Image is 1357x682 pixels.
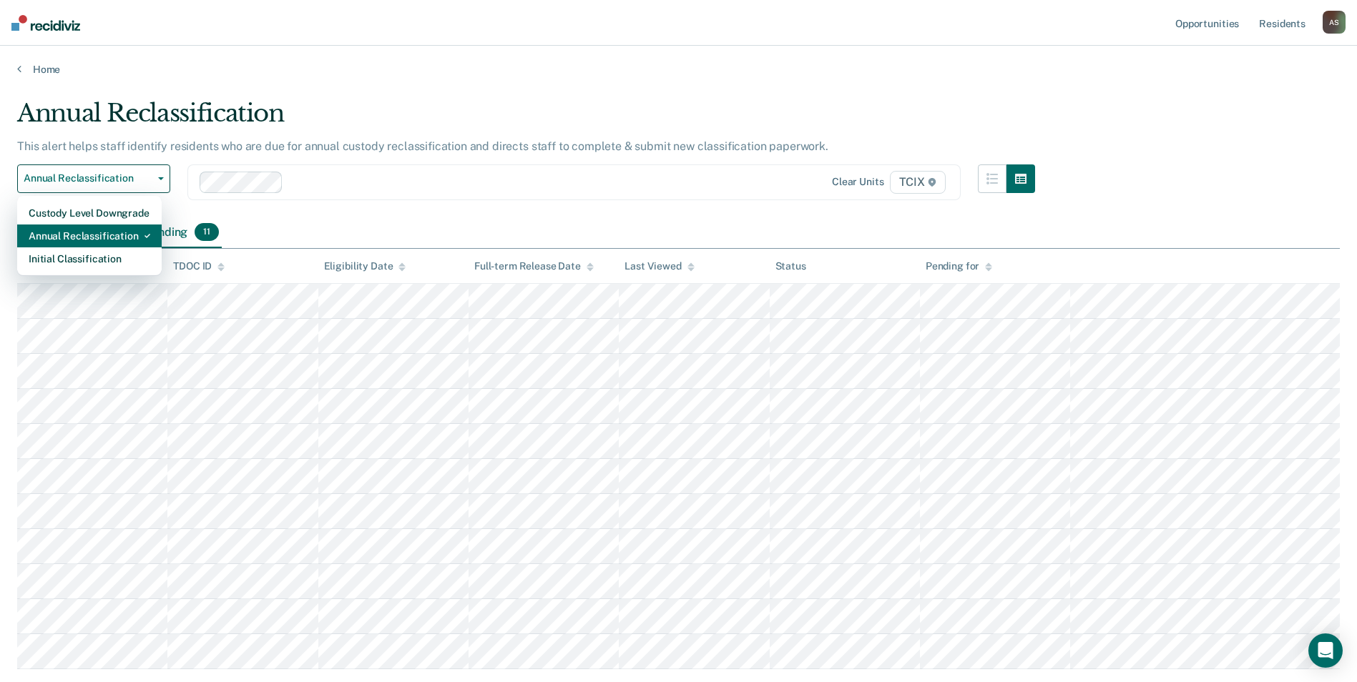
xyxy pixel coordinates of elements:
[624,260,694,272] div: Last Viewed
[17,139,828,153] p: This alert helps staff identify residents who are due for annual custody reclassification and dir...
[17,99,1035,139] div: Annual Reclassification
[1323,11,1346,34] button: AS
[195,223,219,242] span: 11
[17,63,1340,76] a: Home
[832,176,884,188] div: Clear units
[926,260,992,272] div: Pending for
[17,164,170,193] button: Annual Reclassification
[142,217,222,249] div: Pending11
[24,172,152,184] span: Annual Reclassification
[29,224,150,247] div: Annual Reclassification
[29,247,150,270] div: Initial Classification
[775,260,806,272] div: Status
[324,260,406,272] div: Eligibility Date
[173,260,225,272] div: TDOC ID
[11,15,80,31] img: Recidiviz
[890,171,946,194] span: TCIX
[474,260,594,272] div: Full-term Release Date
[1308,633,1343,668] div: Open Intercom Messenger
[1323,11,1346,34] div: A S
[29,202,150,224] div: Custody Level Downgrade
